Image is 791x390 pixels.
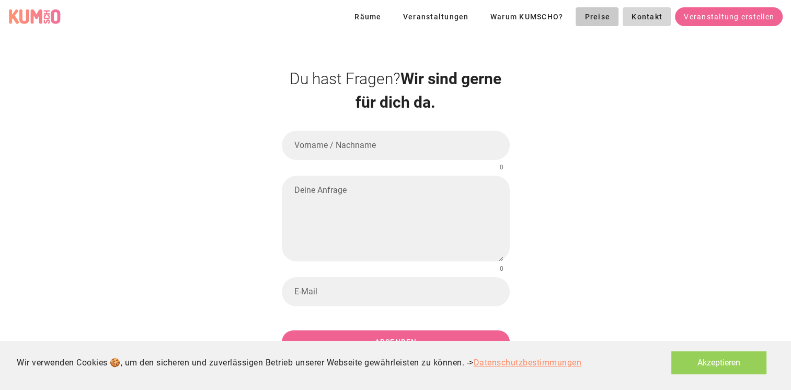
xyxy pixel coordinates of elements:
[292,338,499,346] span: Absenden
[346,11,394,21] a: Räume
[282,67,510,114] h2: Wir sind gerne für dich da.
[584,13,610,21] span: Preise
[17,357,581,369] div: Wir verwenden Cookies 🍪, um den sicheren und zuverlässigen Betrieb unserer Webseite gewährleisten...
[671,351,766,374] button: Akzeptieren
[290,70,400,88] span: Du hast Fragen?
[346,7,390,26] button: Räume
[500,164,503,171] div: 0
[576,7,618,26] a: Preise
[490,13,564,21] span: Warum KUMSCHO?
[8,9,61,25] div: KUMSCHO Logo
[623,7,671,26] a: Kontakt
[482,7,572,26] a: Warum KUMSCHO?
[354,13,382,21] span: Räume
[8,9,65,25] a: KUMSCHO Logo
[282,330,510,353] button: Absenden
[500,266,503,273] div: 0
[394,7,477,26] a: Veranstaltungen
[403,13,469,21] span: Veranstaltungen
[631,13,662,21] span: Kontakt
[474,358,582,368] a: Datenschutzbestimmungen
[675,7,783,26] a: Veranstaltung erstellen
[683,13,774,21] span: Veranstaltung erstellen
